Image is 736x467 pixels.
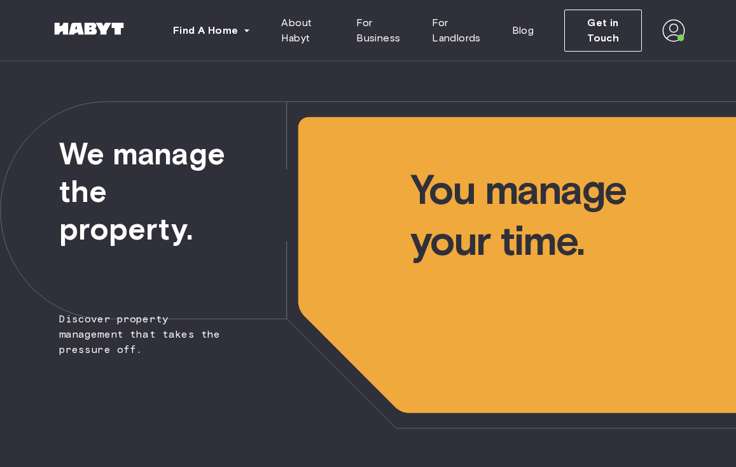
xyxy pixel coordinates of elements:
[512,23,534,38] span: Blog
[271,10,346,51] a: About Habyt
[432,15,491,46] span: For Landlords
[410,61,736,266] span: You manage your time.
[564,10,642,52] button: Get in Touch
[575,15,631,46] span: Get in Touch
[502,10,545,51] a: Blog
[356,15,412,46] span: For Business
[422,10,501,51] a: For Landlords
[51,22,127,35] img: Habyt
[662,19,685,42] img: avatar
[346,10,422,51] a: For Business
[163,18,261,43] button: Find A Home
[281,15,336,46] span: About Habyt
[173,23,238,38] span: Find A Home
